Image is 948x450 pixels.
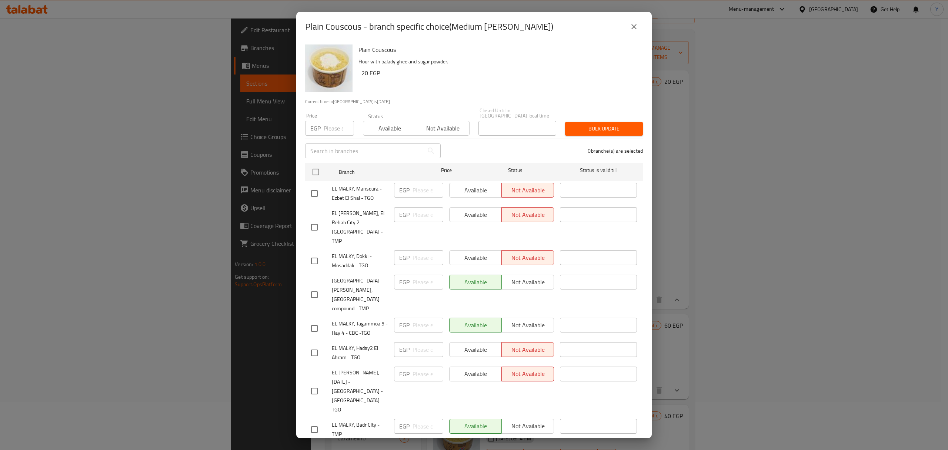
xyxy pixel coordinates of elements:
[339,168,416,177] span: Branch
[332,184,388,203] span: EL MALKY, Mansoura - Ezbet El Shal - TGO
[305,21,553,33] h2: Plain Couscous - branch specific choice(Medium [PERSON_NAME])
[332,276,388,313] span: [GEOGRAPHIC_DATA][PERSON_NAME], [GEOGRAPHIC_DATA] compound - TMP
[399,422,410,431] p: EGP
[477,166,554,175] span: Status
[560,166,637,175] span: Status is valid till
[413,367,443,381] input: Please enter price
[413,318,443,332] input: Please enter price
[399,253,410,262] p: EGP
[413,207,443,222] input: Please enter price
[358,57,637,66] p: Flour with balady ghee and sugar powder.
[305,143,424,158] input: Search in branches
[399,210,410,219] p: EGP
[366,123,413,134] span: Available
[332,209,388,246] span: EL [PERSON_NAME], El Rehab City 2 - [GEOGRAPHIC_DATA] - TMP
[399,278,410,287] p: EGP
[324,121,354,136] input: Please enter price
[419,123,466,134] span: Not available
[565,122,643,136] button: Bulk update
[416,121,469,136] button: Not available
[399,370,410,378] p: EGP
[413,342,443,357] input: Please enter price
[413,419,443,434] input: Please enter price
[413,250,443,265] input: Please enter price
[399,186,410,195] p: EGP
[332,420,388,439] span: EL MALKY, Badr City - TMP
[361,68,637,78] h6: 20 EGP
[422,166,471,175] span: Price
[332,252,388,270] span: EL MALKY, Dokki - Mosaddak - TGO
[399,345,410,354] p: EGP
[571,124,637,133] span: Bulk update
[363,121,416,136] button: Available
[332,344,388,362] span: EL MALKY, Haday2 El Ahram - TGO
[413,183,443,198] input: Please enter price
[588,147,643,155] p: 0 branche(s) are selected
[332,319,388,338] span: EL MALKY, Tagammoa 5 - Hay 4 - CBC -TGO
[625,18,643,36] button: close
[332,368,388,414] span: EL [PERSON_NAME], [DATE] - [GEOGRAPHIC_DATA] - [GEOGRAPHIC_DATA] - TGO
[358,44,637,55] h6: Plain Couscous
[310,124,321,133] p: EGP
[305,98,643,105] p: Current time in [GEOGRAPHIC_DATA] is [DATE]
[305,44,353,92] img: Plain Couscous
[399,321,410,330] p: EGP
[413,275,443,289] input: Please enter price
